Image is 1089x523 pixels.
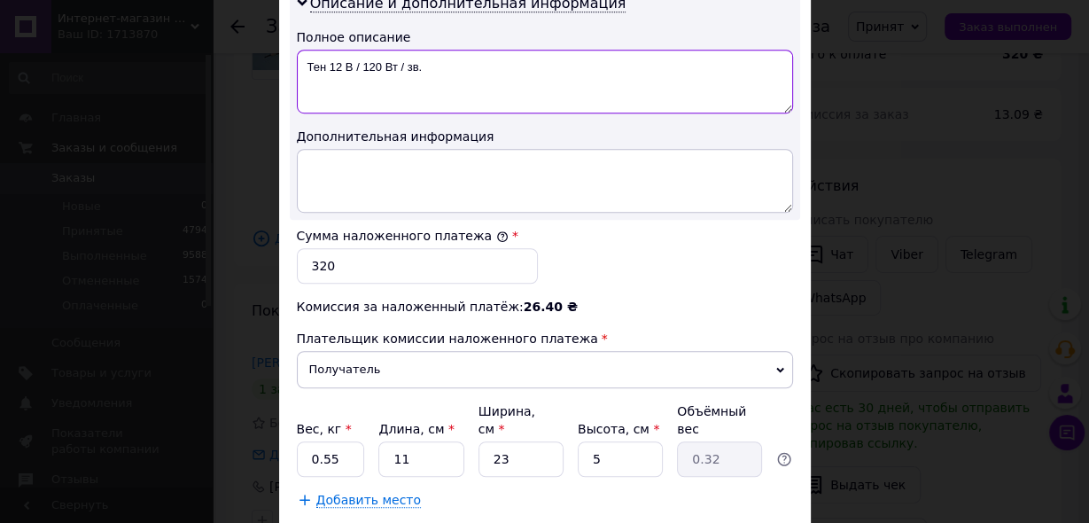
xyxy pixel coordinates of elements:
[578,422,659,436] label: Высота, см
[297,229,509,243] label: Сумма наложенного платежа
[297,128,793,145] div: Дополнительная информация
[677,402,762,438] div: Объёмный вес
[524,300,578,314] span: 26.40 ₴
[478,404,535,436] label: Ширина, см
[297,50,793,113] textarea: Тен 12 В / 120 Вт / зв.
[297,351,793,388] span: Получатель
[297,332,598,346] span: Плательщик комиссии наложенного платежа
[297,298,793,316] div: Комиссия за наложенный платёж:
[378,422,454,436] label: Длина, см
[297,422,352,436] label: Вес, кг
[297,28,793,46] div: Полное описание
[316,493,422,508] span: Добавить место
